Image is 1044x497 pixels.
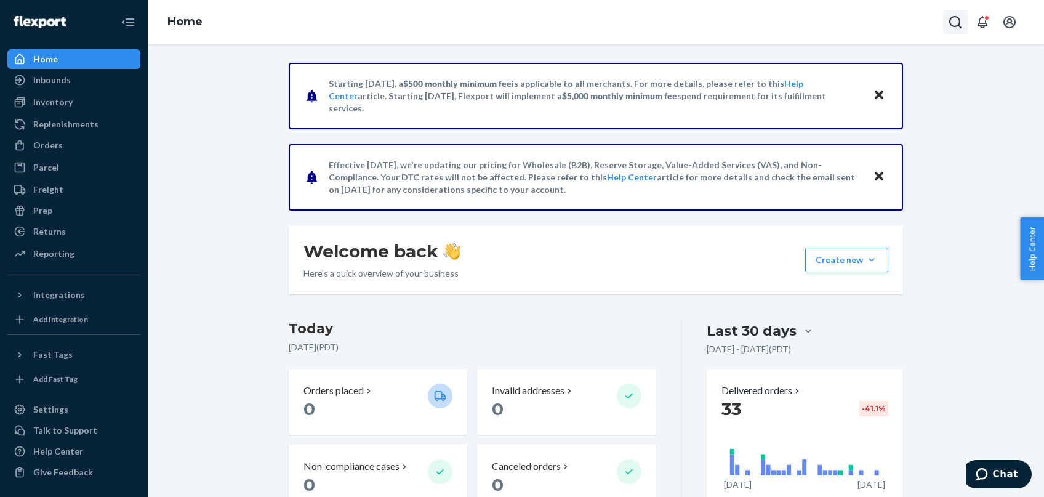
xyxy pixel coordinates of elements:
[7,400,140,419] a: Settings
[7,180,140,200] a: Freight
[33,184,63,196] div: Freight
[607,172,657,182] a: Help Center
[33,314,88,325] div: Add Integration
[303,459,400,474] p: Non-compliance cases
[7,421,140,440] button: Talk to Support
[33,374,78,384] div: Add Fast Tag
[33,204,52,217] div: Prep
[14,16,66,28] img: Flexport logo
[33,289,85,301] div: Integrations
[871,168,887,186] button: Close
[303,384,364,398] p: Orders placed
[7,92,140,112] a: Inventory
[943,10,968,34] button: Open Search Box
[303,398,315,419] span: 0
[289,319,656,339] h3: Today
[707,321,797,341] div: Last 30 days
[7,201,140,220] a: Prep
[303,474,315,495] span: 0
[7,115,140,134] a: Replenishments
[7,135,140,155] a: Orders
[859,401,888,416] div: -41.1 %
[33,74,71,86] div: Inbounds
[443,243,460,260] img: hand-wave emoji
[997,10,1022,34] button: Open account menu
[303,240,460,262] h1: Welcome back
[7,463,140,482] button: Give Feedback
[492,398,504,419] span: 0
[7,370,140,389] a: Add Fast Tag
[857,479,885,491] p: [DATE]
[289,341,656,354] p: [DATE] ( PDT )
[707,343,791,355] p: [DATE] - [DATE] ( PDT )
[33,139,63,152] div: Orders
[33,248,74,260] div: Reporting
[167,15,203,28] a: Home
[721,384,802,398] button: Delivered orders
[970,10,995,34] button: Open notifications
[289,369,467,435] button: Orders placed 0
[7,345,140,365] button: Fast Tags
[33,349,73,361] div: Fast Tags
[7,49,140,69] a: Home
[33,118,98,131] div: Replenishments
[7,285,140,305] button: Integrations
[7,244,140,264] a: Reporting
[7,70,140,90] a: Inbounds
[403,78,512,89] span: $500 monthly minimum fee
[33,225,66,238] div: Returns
[116,10,140,34] button: Close Navigation
[562,91,677,101] span: $5,000 monthly minimum fee
[33,53,58,65] div: Home
[721,398,741,419] span: 33
[7,158,140,177] a: Parcel
[7,442,140,461] a: Help Center
[33,161,59,174] div: Parcel
[7,310,140,329] a: Add Integration
[33,445,83,458] div: Help Center
[492,384,564,398] p: Invalid addresses
[871,87,887,105] button: Close
[7,222,140,241] a: Returns
[724,479,752,491] p: [DATE]
[966,460,1032,491] iframe: Opens a widget where you can chat to one of our agents
[33,466,93,479] div: Give Feedback
[33,96,73,108] div: Inventory
[805,248,888,272] button: Create new
[329,159,861,196] p: Effective [DATE], we're updating our pricing for Wholesale (B2B), Reserve Storage, Value-Added Se...
[33,403,68,416] div: Settings
[492,459,561,474] p: Canceled orders
[329,78,861,115] p: Starting [DATE], a is applicable to all merchants. For more details, please refer to this article...
[492,474,504,495] span: 0
[158,4,212,40] ol: breadcrumbs
[477,369,656,435] button: Invalid addresses 0
[303,267,460,280] p: Here’s a quick overview of your business
[33,424,97,437] div: Talk to Support
[1020,217,1044,280] button: Help Center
